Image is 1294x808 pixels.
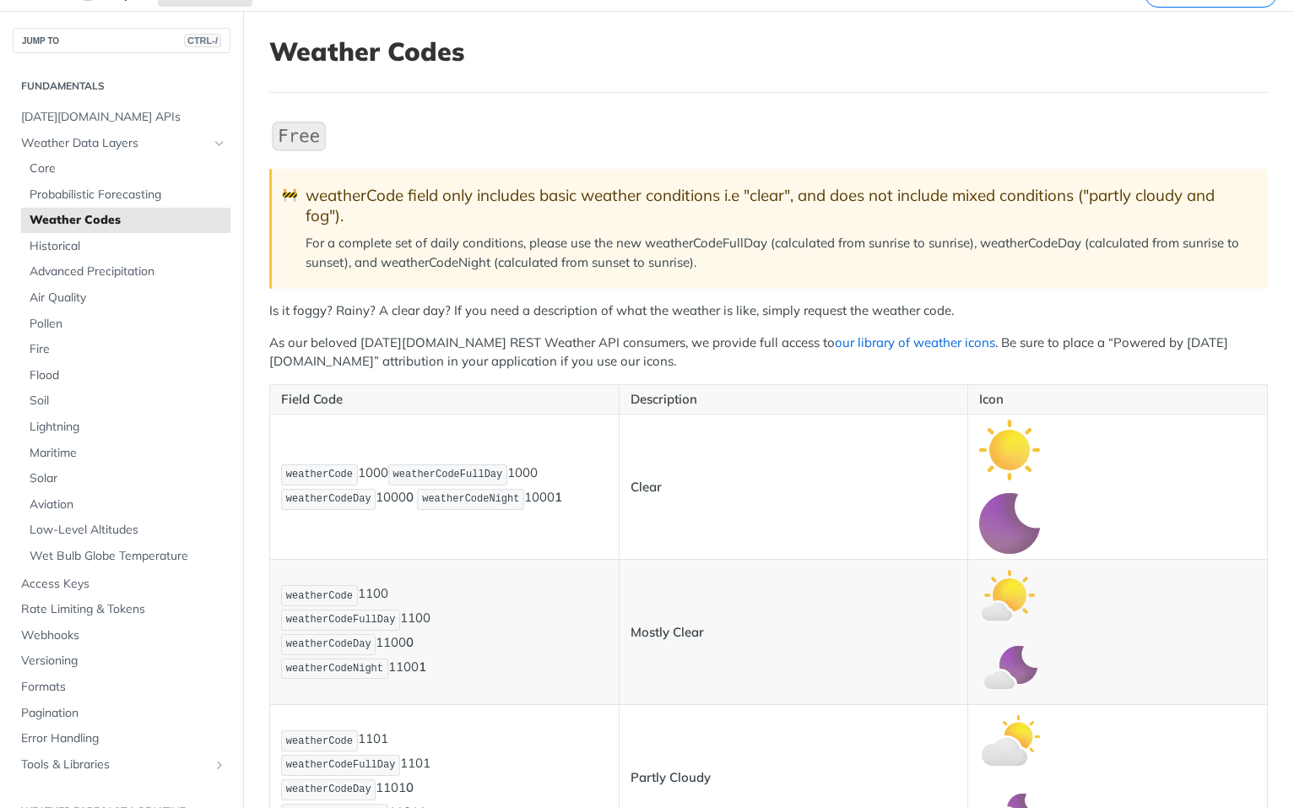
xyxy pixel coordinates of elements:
span: Advanced Precipitation [30,263,226,280]
span: Formats [21,679,226,696]
a: Lightning [21,415,230,440]
a: Historical [21,234,230,259]
span: Expand image [979,514,1040,530]
span: weatherCodeNight [286,663,383,675]
span: Low-Level Altitudes [30,522,226,539]
span: Maritime [30,445,226,462]
a: Access Keys [13,572,230,597]
span: Rate Limiting & Tokens [21,601,226,618]
a: Probabilistic Forecasting [21,182,230,208]
a: Error Handling [13,726,230,751]
span: [DATE][DOMAIN_NAME] APIs [21,109,226,126]
a: Low-Level Altitudes [21,518,230,543]
strong: Partly Cloudy [631,769,711,785]
a: Pollen [21,312,230,337]
a: Weather Codes [21,208,230,233]
img: partly_cloudy_day [979,710,1040,771]
a: Advanced Precipitation [21,259,230,285]
a: Weather Data LayersHide subpages for Weather Data Layers [13,131,230,156]
img: clear_day [979,420,1040,480]
a: Wet Bulb Globe Temperature [21,544,230,569]
a: Core [21,156,230,182]
span: Air Quality [30,290,226,306]
span: weatherCodeDay [286,638,371,650]
a: Aviation [21,492,230,518]
span: Aviation [30,496,226,513]
span: weatherCodeFullDay [286,759,396,771]
span: weatherCode [286,469,353,480]
p: Description [631,390,957,409]
div: weatherCode field only includes basic weather conditions i.e "clear", and does not include mixed ... [306,186,1251,225]
span: Access Keys [21,576,226,593]
span: Pollen [30,316,226,333]
span: Pagination [21,705,226,722]
img: mostly_clear_day [979,565,1040,626]
span: Expand image [979,441,1040,457]
span: Solar [30,470,226,487]
span: weatherCode [286,590,353,602]
strong: 0 [406,779,414,795]
strong: 0 [406,634,414,650]
strong: 1 [555,489,562,505]
span: weatherCodeDay [286,493,371,505]
span: Fire [30,341,226,358]
img: clear_night [979,493,1040,554]
a: Tools & LibrariesShow subpages for Tools & Libraries [13,752,230,778]
p: As our beloved [DATE][DOMAIN_NAME] REST Weather API consumers, we provide full access to . Be sur... [269,334,1268,371]
p: Icon [979,390,1256,409]
p: 1100 1100 1100 1100 [281,583,608,681]
span: weatherCodeFullDay [286,614,396,626]
span: Weather Data Layers [21,135,208,152]
button: Show subpages for Tools & Libraries [213,758,226,772]
span: Historical [30,238,226,255]
span: weatherCodeDay [286,784,371,795]
a: Soil [21,388,230,414]
span: Flood [30,367,226,384]
span: Soil [30,393,226,409]
span: Wet Bulb Globe Temperature [30,548,226,565]
span: Weather Codes [30,212,226,229]
span: Core [30,160,226,177]
span: Versioning [21,653,226,670]
span: Lightning [30,419,226,436]
p: For a complete set of daily conditions, please use the new weatherCodeFullDay (calculated from su... [306,234,1251,272]
a: Webhooks [13,623,230,648]
strong: Clear [631,479,662,495]
h1: Weather Codes [269,36,1268,67]
span: Webhooks [21,627,226,644]
a: [DATE][DOMAIN_NAME] APIs [13,105,230,130]
a: Flood [21,363,230,388]
img: mostly_clear_night [979,638,1040,699]
span: Probabilistic Forecasting [30,187,226,203]
strong: Mostly Clear [631,624,704,640]
button: Hide subpages for Weather Data Layers [213,137,226,150]
a: our library of weather icons [835,334,995,350]
span: 🚧 [282,186,298,205]
p: Field Code [281,390,608,409]
a: Versioning [13,648,230,674]
a: Solar [21,466,230,491]
span: Expand image [979,659,1040,675]
strong: 0 [406,489,414,505]
p: 1000 1000 1000 1000 [281,463,608,512]
span: Expand image [979,731,1040,747]
a: Rate Limiting & Tokens [13,597,230,622]
span: weatherCode [286,735,353,747]
a: Air Quality [21,285,230,311]
span: Tools & Libraries [21,756,208,773]
span: Expand image [979,586,1040,602]
span: weatherCodeNight [422,493,519,505]
a: Formats [13,675,230,700]
p: Is it foggy? Rainy? A clear day? If you need a description of what the weather is like, simply re... [269,301,1268,321]
h2: Fundamentals [13,79,230,94]
a: Fire [21,337,230,362]
button: JUMP TOCTRL-/ [13,28,230,53]
a: Pagination [13,701,230,726]
span: weatherCodeFullDay [393,469,503,480]
span: Error Handling [21,730,226,747]
strong: 1 [419,659,426,675]
a: Maritime [21,441,230,466]
span: CTRL-/ [184,34,221,47]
